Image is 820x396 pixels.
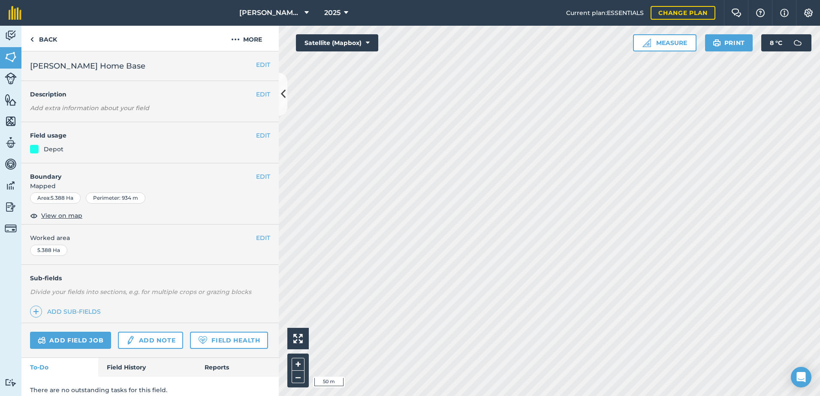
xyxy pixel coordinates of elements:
button: EDIT [256,60,270,69]
span: [PERSON_NAME] Home Base [30,60,145,72]
h4: Boundary [21,163,256,181]
button: + [292,358,304,371]
span: Mapped [21,181,279,191]
img: Two speech bubbles overlapping with the left bubble in the forefront [731,9,742,17]
a: Add sub-fields [30,306,104,318]
span: View on map [41,211,82,220]
img: svg+xml;base64,PHN2ZyB4bWxucz0iaHR0cDovL3d3dy53My5vcmcvMjAwMC9zdmciIHdpZHRoPSIxNCIgaGVpZ2h0PSIyNC... [33,306,39,317]
span: 8 ° C [770,34,782,51]
a: Reports [196,358,279,377]
img: svg+xml;base64,PD94bWwgdmVyc2lvbj0iMS4wIiBlbmNvZGluZz0idXRmLTgiPz4KPCEtLSBHZW5lcmF0b3I6IEFkb2JlIE... [5,378,17,387]
a: Back [21,26,66,51]
a: Field History [98,358,196,377]
img: svg+xml;base64,PHN2ZyB4bWxucz0iaHR0cDovL3d3dy53My5vcmcvMjAwMC9zdmciIHdpZHRoPSIxNyIgaGVpZ2h0PSIxNy... [780,8,789,18]
p: There are no outstanding tasks for this field. [30,385,270,395]
img: svg+xml;base64,PD94bWwgdmVyc2lvbj0iMS4wIiBlbmNvZGluZz0idXRmLTgiPz4KPCEtLSBHZW5lcmF0b3I6IEFkb2JlIE... [5,222,17,234]
img: svg+xml;base64,PHN2ZyB4bWxucz0iaHR0cDovL3d3dy53My5vcmcvMjAwMC9zdmciIHdpZHRoPSI1NiIgaGVpZ2h0PSI2MC... [5,115,17,128]
img: svg+xml;base64,PHN2ZyB4bWxucz0iaHR0cDovL3d3dy53My5vcmcvMjAwMC9zdmciIHdpZHRoPSIxOCIgaGVpZ2h0PSIyNC... [30,210,38,221]
img: fieldmargin Logo [9,6,21,20]
h4: Field usage [30,131,256,140]
button: Measure [633,34,696,51]
button: Print [705,34,753,51]
a: To-Do [21,358,98,377]
img: A question mark icon [755,9,766,17]
img: Ruler icon [642,39,651,47]
div: Depot [44,144,63,154]
img: svg+xml;base64,PD94bWwgdmVyc2lvbj0iMS4wIiBlbmNvZGluZz0idXRmLTgiPz4KPCEtLSBHZW5lcmF0b3I6IEFkb2JlIE... [5,179,17,192]
button: – [292,371,304,383]
div: Perimeter : 934 m [86,192,145,204]
span: Worked area [30,233,270,243]
a: Add note [118,332,183,349]
img: svg+xml;base64,PD94bWwgdmVyc2lvbj0iMS4wIiBlbmNvZGluZz0idXRmLTgiPz4KPCEtLSBHZW5lcmF0b3I6IEFkb2JlIE... [5,158,17,171]
img: svg+xml;base64,PD94bWwgdmVyc2lvbj0iMS4wIiBlbmNvZGluZz0idXRmLTgiPz4KPCEtLSBHZW5lcmF0b3I6IEFkb2JlIE... [5,201,17,213]
img: svg+xml;base64,PD94bWwgdmVyc2lvbj0iMS4wIiBlbmNvZGluZz0idXRmLTgiPz4KPCEtLSBHZW5lcmF0b3I6IEFkb2JlIE... [38,335,46,345]
button: EDIT [256,90,270,99]
div: Area : 5.388 Ha [30,192,81,204]
button: 8 °C [761,34,811,51]
h4: Description [30,90,270,99]
img: svg+xml;base64,PHN2ZyB4bWxucz0iaHR0cDovL3d3dy53My5vcmcvMjAwMC9zdmciIHdpZHRoPSI1NiIgaGVpZ2h0PSI2MC... [5,93,17,106]
button: Satellite (Mapbox) [296,34,378,51]
span: [PERSON_NAME] ASAHI PADDOCKS [239,8,301,18]
button: View on map [30,210,82,221]
img: svg+xml;base64,PD94bWwgdmVyc2lvbj0iMS4wIiBlbmNvZGluZz0idXRmLTgiPz4KPCEtLSBHZW5lcmF0b3I6IEFkb2JlIE... [789,34,806,51]
img: svg+xml;base64,PHN2ZyB4bWxucz0iaHR0cDovL3d3dy53My5vcmcvMjAwMC9zdmciIHdpZHRoPSI1NiIgaGVpZ2h0PSI2MC... [5,51,17,63]
img: svg+xml;base64,PD94bWwgdmVyc2lvbj0iMS4wIiBlbmNvZGluZz0idXRmLTgiPz4KPCEtLSBHZW5lcmF0b3I6IEFkb2JlIE... [126,335,135,345]
img: Four arrows, one pointing top left, one top right, one bottom right and the last bottom left [293,334,303,343]
button: EDIT [256,233,270,243]
img: A cog icon [803,9,814,17]
img: svg+xml;base64,PD94bWwgdmVyc2lvbj0iMS4wIiBlbmNvZGluZz0idXRmLTgiPz4KPCEtLSBHZW5lcmF0b3I6IEFkb2JlIE... [5,29,17,42]
span: 2025 [324,8,341,18]
img: svg+xml;base64,PD94bWwgdmVyc2lvbj0iMS4wIiBlbmNvZGluZz0idXRmLTgiPz4KPCEtLSBHZW5lcmF0b3I6IEFkb2JlIE... [5,136,17,149]
button: EDIT [256,172,270,181]
em: Add extra information about your field [30,104,149,112]
div: Open Intercom Messenger [791,367,811,387]
h4: Sub-fields [21,273,279,283]
img: svg+xml;base64,PHN2ZyB4bWxucz0iaHR0cDovL3d3dy53My5vcmcvMjAwMC9zdmciIHdpZHRoPSIyMCIgaGVpZ2h0PSIyNC... [231,34,240,45]
span: Current plan : ESSENTIALS [566,8,644,18]
a: Field Health [190,332,268,349]
div: 5.388 Ha [30,245,67,256]
button: More [214,26,279,51]
img: svg+xml;base64,PHN2ZyB4bWxucz0iaHR0cDovL3d3dy53My5vcmcvMjAwMC9zdmciIHdpZHRoPSI5IiBoZWlnaHQ9IjI0Ii... [30,34,34,45]
img: svg+xml;base64,PD94bWwgdmVyc2lvbj0iMS4wIiBlbmNvZGluZz0idXRmLTgiPz4KPCEtLSBHZW5lcmF0b3I6IEFkb2JlIE... [5,72,17,84]
img: svg+xml;base64,PHN2ZyB4bWxucz0iaHR0cDovL3d3dy53My5vcmcvMjAwMC9zdmciIHdpZHRoPSIxOSIgaGVpZ2h0PSIyNC... [713,38,721,48]
a: Add field job [30,332,111,349]
button: EDIT [256,131,270,140]
a: Change plan [651,6,715,20]
em: Divide your fields into sections, e.g. for multiple crops or grazing blocks [30,288,251,296]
